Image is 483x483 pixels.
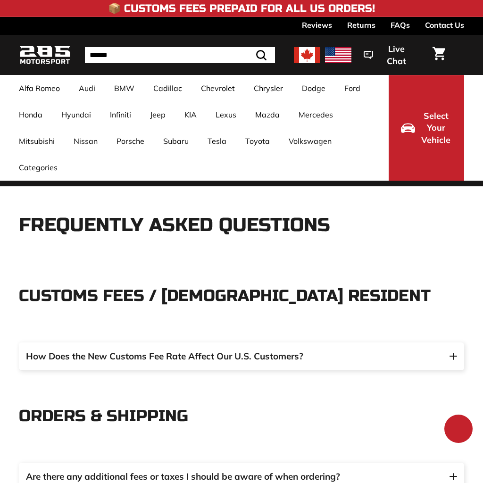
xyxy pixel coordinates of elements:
a: Alfa Romeo [9,75,69,101]
a: Hyundai [52,101,100,128]
span: Are there any additional fees or taxes I should be aware of when ordering? [26,471,340,482]
a: Cart [427,39,451,71]
a: Mercedes [289,101,342,128]
a: Jeep [141,101,175,128]
a: Porsche [107,128,154,154]
a: Mitsubishi [9,128,64,154]
a: Audi [69,75,105,101]
a: Reviews [302,17,332,33]
a: Subaru [154,128,198,154]
img: Logo_285_Motorsport_areodynamics_components [19,44,71,66]
h4: 📦 Customs Fees Prepaid for All US Orders! [108,3,375,14]
a: Dodge [292,75,335,101]
a: Chrysler [244,75,292,101]
img: Toggle FAQ collapsible tab [450,473,457,480]
button: Select Your Vehicle [389,75,464,181]
a: Cadillac [144,75,192,101]
inbox-online-store-chat: Shopify online store chat [441,415,475,445]
a: BMW [105,75,144,101]
span: How Does the New Customs Fee Rate Affect Our U.S. Customers? [26,350,303,362]
button: Live Chat [351,37,427,73]
input: Search [85,47,275,63]
a: Infiniti [100,101,141,128]
span: Live Chat [378,43,415,67]
a: Mazda [246,101,289,128]
a: FAQs [391,17,410,33]
h1: Frequently Asked Questions [19,215,464,235]
p: Orders & shipping [19,408,464,425]
a: Volkswagen [279,128,341,154]
a: Chevrolet [192,75,244,101]
a: Ford [335,75,370,101]
a: Nissan [64,128,107,154]
span: Select Your Vehicle [420,110,452,146]
img: Toggle FAQ collapsible tab [450,353,457,360]
a: Honda [9,101,52,128]
p: CUSTOMS FEES / [DEMOGRAPHIC_DATA] RESIDENT [19,287,464,305]
a: Lexus [206,101,246,128]
button: How Does the New Customs Fee Rate Affect Our U.S. Customers? Toggle FAQ collapsible tab [19,342,464,371]
a: Categories [9,154,67,181]
a: Toyota [236,128,279,154]
a: KIA [175,101,206,128]
a: Returns [347,17,375,33]
a: Contact Us [425,17,464,33]
a: Tesla [198,128,236,154]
